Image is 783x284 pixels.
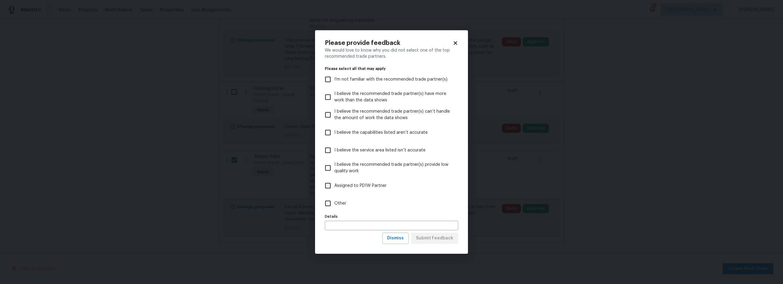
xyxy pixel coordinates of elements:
button: Dismiss [382,233,409,244]
span: I believe the recommended trade partner(s) provide low quality work [334,162,453,174]
span: I’m not familiar with the recommended trade partner(s) [334,76,447,83]
span: I believe the recommended trade partner(s) have more work than the data shows [334,91,453,104]
span: Other [334,200,346,207]
label: Details [325,215,458,218]
h2: Please provide feedback [325,40,453,46]
span: Dismiss [387,235,404,242]
legend: Please select all that may apply [325,67,458,71]
span: I believe the service area listed isn’t accurate [334,147,425,154]
span: I believe the capabilities listed aren’t accurate [334,129,428,136]
div: We would love to know why you did not select one of the top recommended trade partners. [325,47,458,60]
span: Assigned to PD1W Partner [334,183,387,189]
span: I believe the recommended trade partner(s) can’t handle the amount of work the data shows [334,108,453,121]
